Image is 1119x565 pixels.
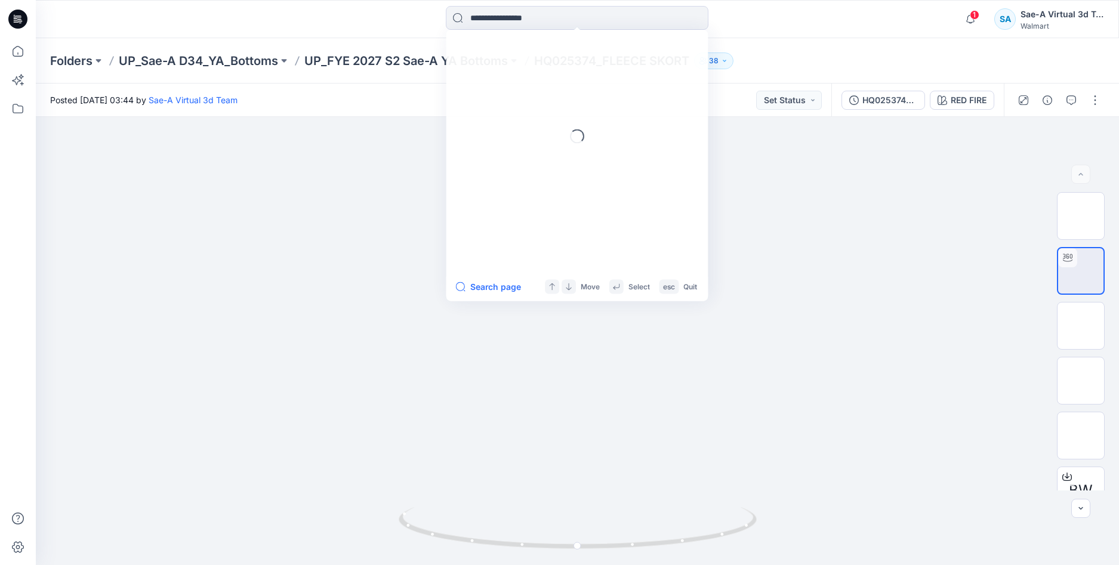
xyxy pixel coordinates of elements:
p: esc [663,280,676,292]
a: Sae-A Virtual 3d Team [149,95,238,105]
p: Select [628,280,650,292]
span: 1 [970,10,979,20]
p: 38 [709,54,719,67]
span: BW [1069,480,1093,501]
button: HQ025374_FULL COLORWAYS [841,91,925,110]
div: SA [994,8,1016,30]
a: UP_Sae-A D34_YA_Bottoms [119,53,278,69]
div: Walmart [1021,21,1104,30]
div: RED FIRE [951,94,987,107]
span: Posted [DATE] 03:44 by [50,94,238,106]
button: 38 [694,53,733,69]
button: Search page [456,280,522,294]
a: Folders [50,53,93,69]
p: Quit [683,280,697,292]
button: Details [1038,91,1057,110]
button: RED FIRE [930,91,994,110]
a: UP_FYE 2027 S2 Sae-A YA Bottoms [304,53,508,69]
p: Move [581,280,600,292]
div: HQ025374_FULL COLORWAYS [862,94,917,107]
div: Sae-A Virtual 3d Team [1021,7,1104,21]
